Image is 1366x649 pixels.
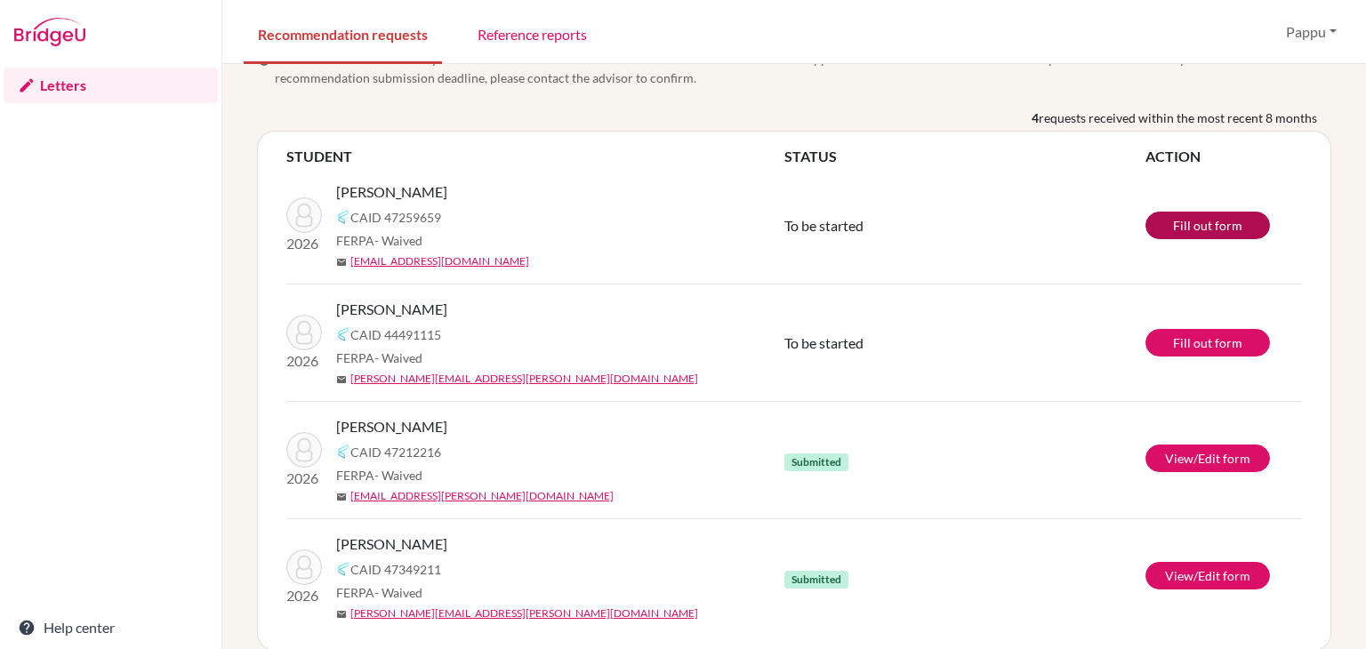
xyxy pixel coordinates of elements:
p: 2026 [286,350,322,372]
p: 2026 [286,233,322,254]
a: [PERSON_NAME][EMAIL_ADDRESS][PERSON_NAME][DOMAIN_NAME] [350,605,698,621]
img: Roy, Ishaan [286,432,322,468]
span: Submitted [784,453,848,471]
a: [EMAIL_ADDRESS][DOMAIN_NAME] [350,253,529,269]
a: [PERSON_NAME][EMAIL_ADDRESS][PERSON_NAME][DOMAIN_NAME] [350,371,698,387]
span: It’s recommended to submit your teacher recommendations at least 2 weeks before the student’s app... [275,50,1331,87]
a: View/Edit form [1145,562,1270,589]
a: Recommendation requests [244,3,442,64]
span: mail [336,257,347,268]
span: [PERSON_NAME] [336,416,447,437]
img: Mathew, Daksh [286,549,322,585]
img: Marhwal, Aditya [286,197,322,233]
span: To be started [784,334,864,351]
span: - Waived [374,585,422,600]
span: - Waived [374,233,422,248]
img: Bridge-U [14,18,85,46]
span: FERPA [336,231,422,250]
img: Common App logo [336,445,350,459]
p: 2026 [286,468,322,489]
span: mail [336,492,347,502]
span: FERPA [336,466,422,485]
span: [PERSON_NAME] [336,533,447,555]
img: Common App logo [336,327,350,341]
span: - Waived [374,350,422,365]
span: info [257,52,271,67]
img: Common App logo [336,562,350,576]
img: Salwan, Aadya [286,315,322,350]
a: [EMAIL_ADDRESS][PERSON_NAME][DOMAIN_NAME] [350,488,614,504]
span: Submitted [784,571,848,589]
a: View/Edit form [1145,445,1270,472]
a: Fill out form [1145,212,1270,239]
button: Pappu [1278,15,1345,49]
span: FERPA [336,349,422,367]
th: ACTION [1145,146,1302,167]
img: Common App logo [336,210,350,224]
span: [PERSON_NAME] [336,181,447,203]
a: Letters [4,68,218,103]
span: [PERSON_NAME] [336,299,447,320]
span: CAID 47259659 [350,208,441,227]
span: CAID 44491115 [350,325,441,344]
a: Fill out form [1145,329,1270,357]
th: STUDENT [286,146,784,167]
span: mail [336,374,347,385]
span: - Waived [374,468,422,483]
span: mail [336,609,347,620]
b: 4 [1032,108,1039,127]
span: To be started [784,217,864,234]
span: requests received within the most recent 8 months [1039,108,1317,127]
span: CAID 47212216 [350,443,441,461]
a: Reference reports [463,3,601,64]
p: 2026 [286,585,322,606]
span: FERPA [336,583,422,602]
th: STATUS [784,146,1145,167]
a: Help center [4,610,218,645]
span: CAID 47349211 [350,560,441,579]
